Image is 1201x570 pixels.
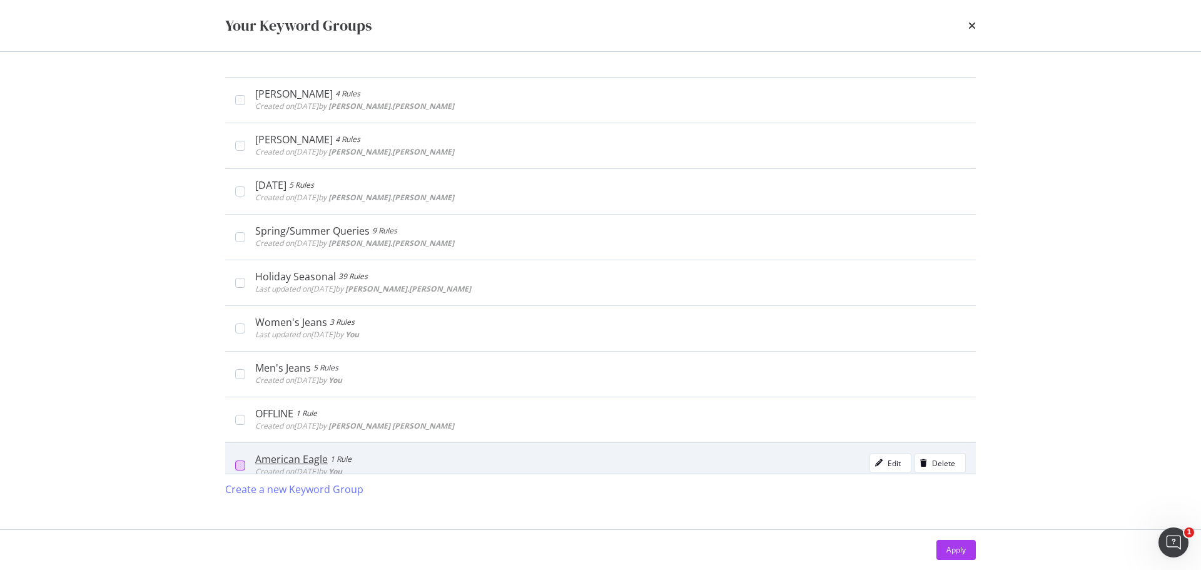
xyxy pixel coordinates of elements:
div: times [968,15,976,36]
div: [PERSON_NAME] [255,133,333,146]
div: [PERSON_NAME] [255,88,333,100]
b: You [345,329,359,340]
div: American Eagle [255,453,328,466]
div: Women's Jeans [255,316,327,328]
span: Created on [DATE] by [255,192,454,203]
div: 39 Rules [338,270,368,283]
span: Created on [DATE] by [255,375,342,385]
div: Men's Jeans [255,362,311,374]
div: Delete [932,458,955,469]
span: Last updated on [DATE] by [255,329,359,340]
b: [PERSON_NAME] [PERSON_NAME] [328,420,454,431]
div: Spring/Summer Queries [255,225,370,237]
b: You [328,375,342,385]
div: 1 Rule [296,407,317,420]
b: [PERSON_NAME].[PERSON_NAME] [328,146,454,157]
span: Created on [DATE] by [255,420,454,431]
b: [PERSON_NAME].[PERSON_NAME] [345,283,471,294]
button: Edit [869,453,911,473]
span: 1 [1184,527,1194,537]
div: [DATE] [255,179,286,191]
div: 5 Rules [289,179,314,191]
b: [PERSON_NAME].[PERSON_NAME] [328,101,454,111]
div: 4 Rules [335,88,360,100]
b: [PERSON_NAME].[PERSON_NAME] [328,192,454,203]
div: Holiday Seasonal [255,270,336,283]
div: Edit [888,458,901,469]
div: Create a new Keyword Group [225,482,363,497]
span: Created on [DATE] by [255,146,454,157]
div: 9 Rules [372,225,397,237]
span: Created on [DATE] by [255,101,454,111]
span: Last updated on [DATE] by [255,283,471,294]
div: Apply [946,544,966,555]
span: Created on [DATE] by [255,466,342,477]
button: Apply [936,540,976,560]
b: [PERSON_NAME].[PERSON_NAME] [328,238,454,248]
div: 3 Rules [330,316,355,328]
div: 1 Rule [330,453,352,466]
button: Create a new Keyword Group [225,474,363,504]
button: Delete [915,453,966,473]
span: Created on [DATE] by [255,238,454,248]
b: You [328,466,342,477]
iframe: Intercom live chat [1158,527,1188,557]
div: OFFLINE [255,407,293,420]
div: 4 Rules [335,133,360,146]
div: Your Keyword Groups [225,15,372,36]
div: 5 Rules [313,362,338,374]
